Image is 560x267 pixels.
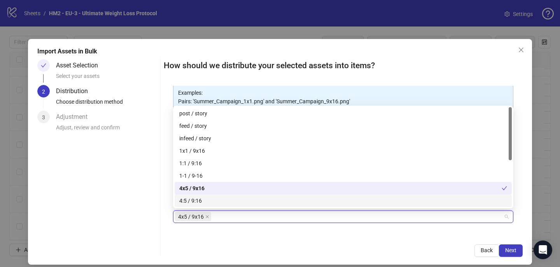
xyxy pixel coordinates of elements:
[56,72,157,85] div: Select your assets
[42,88,45,95] span: 2
[41,63,46,68] span: check
[179,147,507,155] div: 1x1 / 9x16
[37,47,523,56] div: Import Assets in Bulk
[499,244,523,257] button: Next
[175,145,512,157] div: 1x1 / 9x16
[178,88,508,114] p: Examples: Pairs: 'Summer_Campaign_1x1.png' and 'Summer_Campaign_9x16.png' Triples: 'Summer_Campai...
[175,195,512,207] div: 4:5 / 9:16
[56,85,94,97] div: Distribution
[179,196,507,205] div: 4:5 / 9:16
[205,215,209,219] span: close
[175,182,512,195] div: 4x5 / 9x16
[56,111,94,123] div: Adjustment
[175,107,512,120] div: post / story
[175,212,211,221] span: 4x5 / 9x16
[164,59,523,72] h2: How should we distribute your selected assets into items?
[474,244,499,257] button: Back
[518,47,524,53] span: close
[179,134,507,143] div: infeed / story
[179,172,507,180] div: 1-1 / 9-16
[515,44,527,56] button: Close
[178,212,204,221] span: 4x5 / 9x16
[179,159,507,168] div: 1:1 / 9:16
[179,122,507,130] div: feed / story
[56,97,157,111] div: Choose distribution method
[175,120,512,132] div: feed / story
[175,132,512,145] div: infeed / story
[179,184,502,193] div: 4x5 / 9x16
[179,109,507,118] div: post / story
[175,170,512,182] div: 1-1 / 9-16
[42,114,45,120] span: 3
[534,240,552,259] div: Open Intercom Messenger
[502,186,507,191] span: check
[56,123,157,136] div: Adjust, review and confirm
[175,157,512,170] div: 1:1 / 9:16
[481,247,493,253] span: Back
[56,59,104,72] div: Asset Selection
[505,247,516,253] span: Next
[173,232,231,245] button: + Add Custom Pair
